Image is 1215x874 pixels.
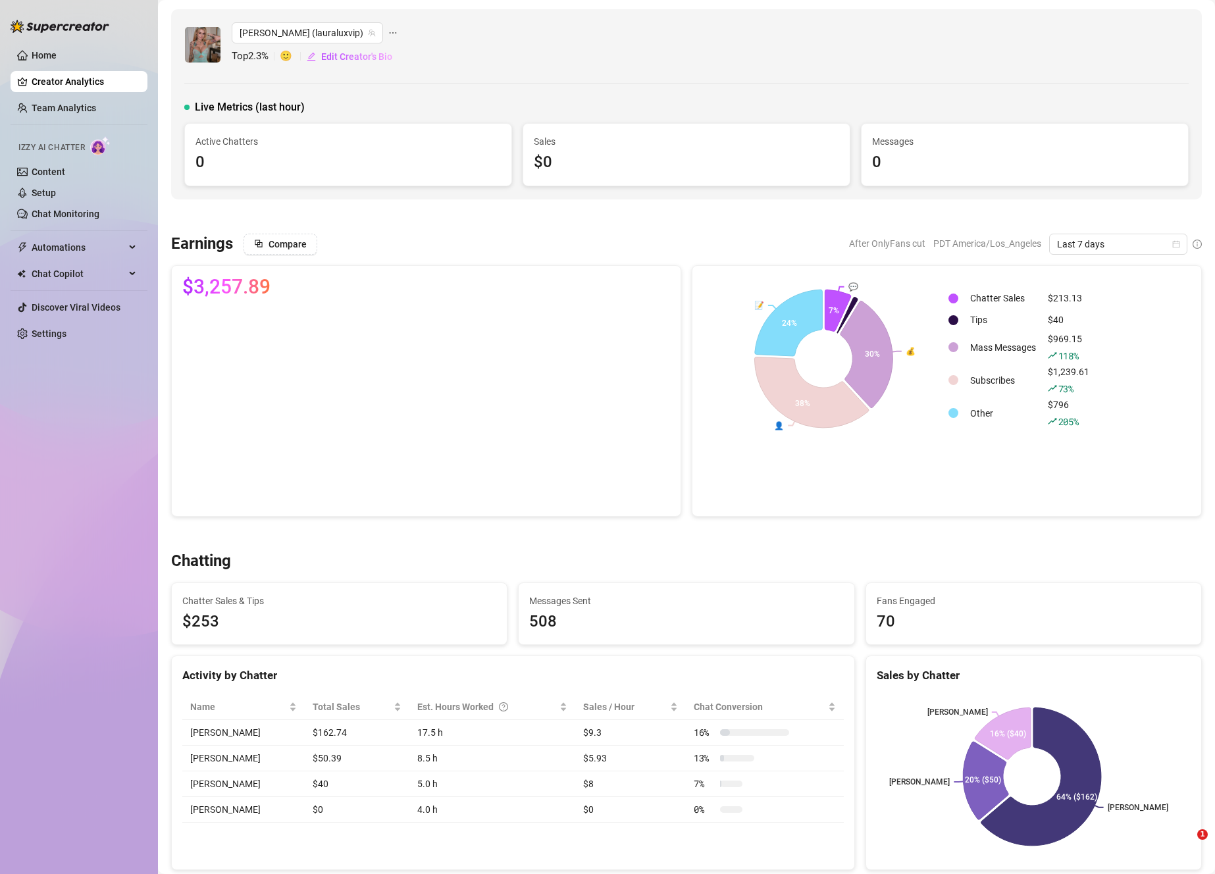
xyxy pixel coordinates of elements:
a: Chat Monitoring [32,209,99,219]
h3: Chatting [171,551,231,572]
td: Subscribes [965,365,1041,396]
span: Chat Copilot [32,263,125,284]
div: Activity by Chatter [182,667,844,684]
span: info-circle [1193,240,1202,249]
div: 0 [195,150,501,175]
td: 8.5 h [409,746,576,771]
span: Automations [32,237,125,258]
text: 💬 [848,281,858,291]
td: $0 [305,797,409,823]
span: rise [1048,351,1057,360]
text: 👤 [774,420,784,430]
a: Discover Viral Videos [32,302,120,313]
a: Setup [32,188,56,198]
th: Chat Conversion [686,694,844,720]
span: Compare [269,239,307,249]
th: Sales / Hour [575,694,685,720]
span: Chatter Sales & Tips [182,594,496,608]
a: Team Analytics [32,103,96,113]
span: PDT America/Los_Angeles [933,234,1041,253]
div: 70 [877,609,1191,634]
div: $0 [534,150,839,175]
button: Edit Creator's Bio [306,46,393,67]
td: [PERSON_NAME] [182,720,305,746]
div: $40 [1048,313,1089,327]
div: 0 [872,150,1177,175]
span: ellipsis [388,22,398,43]
span: Live Metrics (last hour) [195,99,305,115]
div: $969.15 [1048,332,1089,363]
div: 508 [529,609,843,634]
span: 1 [1197,829,1208,840]
span: question-circle [499,700,508,714]
td: Mass Messages [965,332,1041,363]
img: AI Chatter [90,136,111,155]
td: $162.74 [305,720,409,746]
span: Sales [534,134,839,149]
td: [PERSON_NAME] [182,746,305,771]
span: Fans Engaged [877,594,1191,608]
button: Compare [244,234,317,255]
span: Chat Conversion [694,700,825,714]
span: Laura (lauraluxvip) [240,23,375,43]
div: $1,239.61 [1048,365,1089,396]
div: Sales by Chatter [877,667,1191,684]
img: logo-BBDzfeDw.svg [11,20,109,33]
span: Total Sales [313,700,391,714]
div: $213.13 [1048,291,1089,305]
td: [PERSON_NAME] [182,797,305,823]
span: 7 % [694,777,715,791]
span: Messages Sent [529,594,843,608]
div: $796 [1048,398,1089,429]
span: team [368,29,376,37]
td: 5.0 h [409,771,576,797]
td: Other [965,398,1041,429]
span: edit [307,52,316,61]
span: Sales / Hour [583,700,667,714]
div: Est. Hours Worked [417,700,557,714]
span: rise [1048,384,1057,393]
text: 📝 [754,300,764,310]
td: 17.5 h [409,720,576,746]
span: Last 7 days [1057,234,1179,254]
td: $5.93 [575,746,685,771]
span: 🙂 [280,49,306,64]
td: $9.3 [575,720,685,746]
th: Total Sales [305,694,409,720]
span: 205 % [1058,415,1079,428]
a: Settings [32,328,66,339]
h3: Earnings [171,234,233,255]
th: Name [182,694,305,720]
span: After OnlyFans cut [849,234,925,253]
img: Chat Copilot [17,269,26,278]
td: [PERSON_NAME] [182,771,305,797]
span: Izzy AI Chatter [18,141,85,154]
span: thunderbolt [17,242,28,253]
td: Tips [965,310,1041,330]
span: 73 % [1058,382,1073,395]
span: calendar [1172,240,1180,248]
text: 💰 [906,346,916,355]
a: Content [32,167,65,177]
span: 0 % [694,802,715,817]
td: 4.0 h [409,797,576,823]
span: rise [1048,417,1057,426]
span: 16 % [694,725,715,740]
a: Creator Analytics [32,71,137,92]
a: Home [32,50,57,61]
td: $8 [575,771,685,797]
text: [PERSON_NAME] [1107,803,1168,812]
text: [PERSON_NAME] [927,707,988,717]
td: $40 [305,771,409,797]
span: $253 [182,609,496,634]
span: block [254,239,263,248]
span: $3,257.89 [182,276,271,297]
img: Laura [185,27,220,63]
td: $0 [575,797,685,823]
text: [PERSON_NAME] [889,777,950,786]
td: Chatter Sales [965,288,1041,309]
span: 118 % [1058,349,1079,362]
span: Messages [872,134,1177,149]
iframe: Intercom live chat [1170,829,1202,861]
span: Top 2.3 % [232,49,280,64]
